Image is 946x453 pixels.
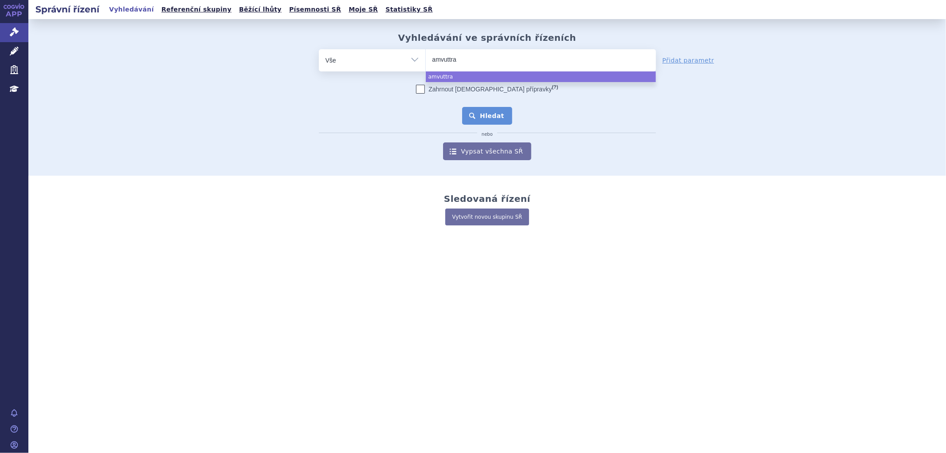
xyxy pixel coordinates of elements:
h2: Vyhledávání ve správních řízeních [398,32,577,43]
a: Vypsat všechna SŘ [443,142,531,160]
i: nebo [477,132,497,137]
a: Statistiky SŘ [383,4,435,16]
h2: Správní řízení [28,3,106,16]
a: Běžící lhůty [236,4,284,16]
li: amvuttra [426,71,656,82]
h2: Sledovaná řízení [444,193,530,204]
a: Referenční skupiny [159,4,234,16]
label: Zahrnout [DEMOGRAPHIC_DATA] přípravky [416,85,558,94]
button: Hledat [462,107,512,125]
a: Vytvořit novou skupinu SŘ [445,209,529,225]
a: Moje SŘ [346,4,381,16]
a: Přidat parametr [663,56,714,65]
a: Písemnosti SŘ [287,4,344,16]
a: Vyhledávání [106,4,157,16]
abbr: (?) [552,84,558,90]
